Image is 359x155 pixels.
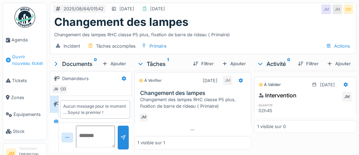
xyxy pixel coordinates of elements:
h6: quantité [259,103,288,107]
span: Agenda [11,37,44,43]
div: 1 visible sur 0 [257,123,286,130]
div: Actions [323,41,353,51]
div: 2025/08/64/01542 [64,6,104,12]
a: Équipements [3,106,47,123]
span: Stock [13,128,44,135]
div: Filtrer [190,59,216,68]
div: JM [51,85,61,94]
div: Activité [257,60,292,68]
h3: Changement des lampes [140,90,248,96]
a: Zones [3,89,47,106]
div: JM [332,4,342,14]
div: Tâches accomplies [96,43,136,49]
div: Aucun message pour le moment … Soyez le premier ! [63,103,127,116]
a: Tickets [3,72,47,89]
div: Tâches [137,60,187,68]
a: Stock [3,123,47,140]
div: À valider [259,82,281,88]
div: Incident [64,43,80,49]
a: Agenda [3,31,47,48]
h1: Changement des lampes [54,16,188,29]
div: [DATE] [119,6,134,12]
sup: 0 [94,60,97,68]
div: Ajouter [219,59,249,68]
div: CD [58,85,68,94]
div: JM [321,4,331,14]
div: Primaire [149,43,166,49]
span: Ouvrir nouveau ticket [12,54,44,67]
sup: 0 [287,60,290,68]
div: 02h45 [259,107,288,114]
div: Ajouter [324,59,353,68]
div: Changement des lampes RHC classe P5 plus, fixation de barre de rideau ( Primaire) [54,29,352,38]
div: JM [139,113,148,122]
div: Filtrer [295,59,321,68]
div: [DATE] [150,6,165,12]
div: CD [343,4,353,14]
span: Zones [11,94,44,101]
div: JM [223,76,232,85]
div: Ajouter [99,59,129,68]
span: Tickets [12,77,44,84]
sup: 1 [167,60,169,68]
div: [DATE] [320,81,335,88]
span: Équipements [13,111,44,118]
img: Badge_color-CXgf-gQk.svg [14,7,35,28]
div: [DATE] [203,77,217,84]
div: Demandeurs [62,75,89,82]
a: Ouvrir nouveau ticket [3,48,47,72]
div: Intervention [259,91,297,99]
div: Documents [52,60,99,68]
div: 1 visible sur 1 [137,140,165,146]
div: Changement des lampes RHC classe P5 plus, fixation de barre de rideau ( Primaire) [140,96,248,109]
div: JM [342,92,352,101]
div: À vérifier [139,78,162,84]
div: Technicien [19,146,44,151]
